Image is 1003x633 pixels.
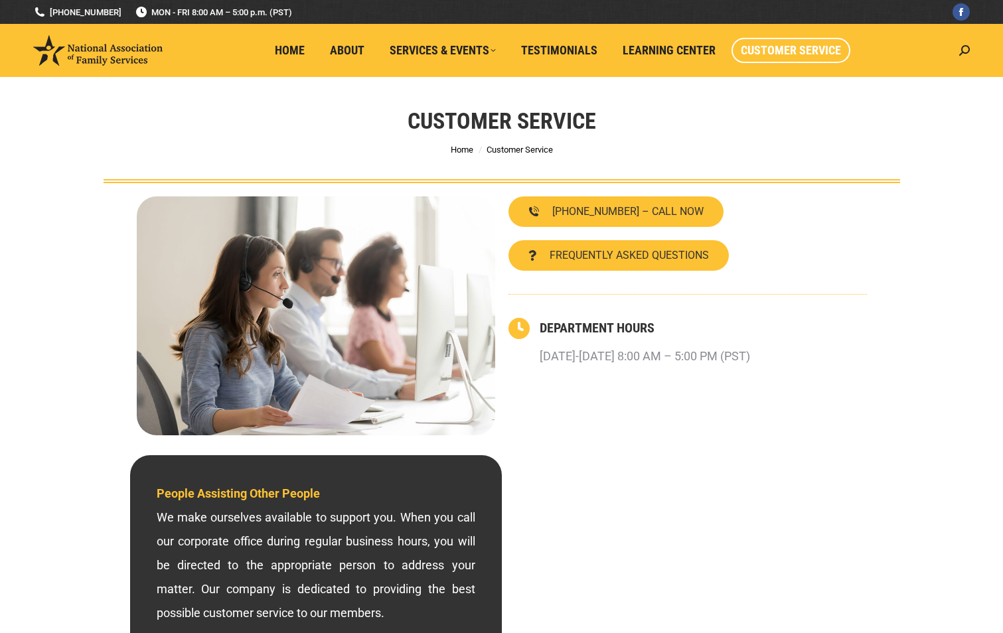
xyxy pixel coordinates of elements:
span: People Assisting Other People [157,486,320,500]
a: About [321,38,374,63]
a: FREQUENTLY ASKED QUESTIONS [508,240,729,271]
a: Home [266,38,314,63]
span: Customer Service [741,43,841,58]
span: [PHONE_NUMBER] – CALL NOW [552,206,704,217]
span: Customer Service [487,145,553,155]
span: We make ourselves available to support you. When you call our corporate office during regular bus... [157,486,475,620]
img: Contact National Association of Family Services [137,196,495,435]
span: Learning Center [623,43,716,58]
a: DEPARTMENT HOURS [540,320,655,336]
a: Customer Service [732,38,850,63]
a: Home [451,145,473,155]
a: Learning Center [613,38,725,63]
span: MON - FRI 8:00 AM – 5:00 p.m. (PST) [135,6,292,19]
span: Services & Events [390,43,496,58]
p: [DATE]-[DATE] 8:00 AM – 5:00 PM (PST) [540,344,750,368]
img: National Association of Family Services [33,35,163,66]
a: Facebook page opens in new window [953,3,970,21]
span: Home [275,43,305,58]
h1: Customer Service [408,106,596,135]
a: [PHONE_NUMBER] [33,6,121,19]
a: [PHONE_NUMBER] – CALL NOW [508,196,724,227]
span: Testimonials [521,43,597,58]
a: Testimonials [512,38,607,63]
span: About [330,43,364,58]
span: FREQUENTLY ASKED QUESTIONS [550,250,709,261]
